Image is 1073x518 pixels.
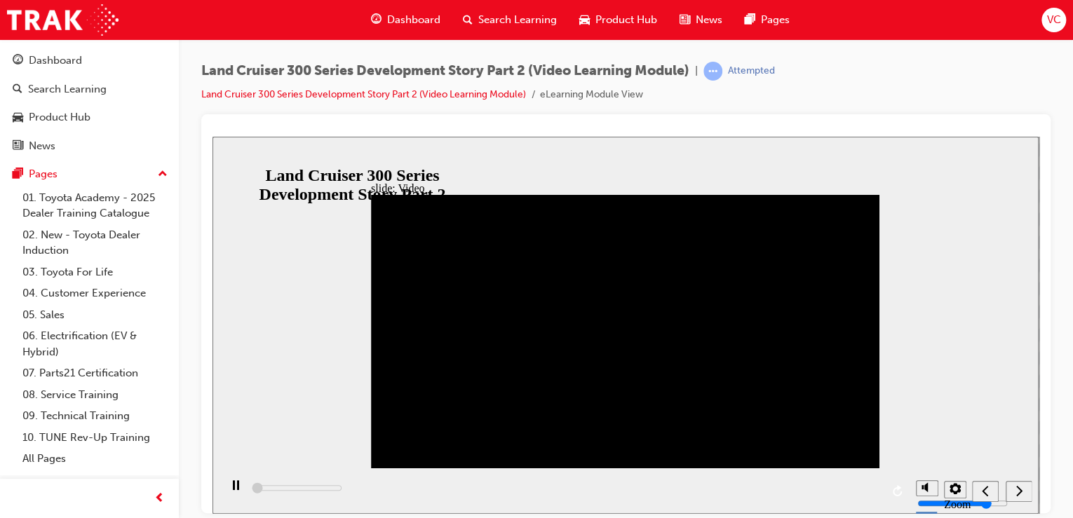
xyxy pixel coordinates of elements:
label: Zoom to fit [731,362,758,399]
a: car-iconProduct Hub [568,6,668,34]
button: DashboardSearch LearningProduct HubNews [6,45,173,161]
a: 02. New - Toyota Dealer Induction [17,224,173,261]
span: search-icon [463,11,473,29]
span: guage-icon [371,11,382,29]
div: Product Hub [29,109,90,125]
button: replay [675,344,696,365]
a: search-iconSearch Learning [452,6,568,34]
span: up-icon [158,165,168,184]
div: News [29,138,55,154]
a: guage-iconDashboard [360,6,452,34]
button: settings [731,344,754,362]
span: learningRecordVerb_ATTEMPT-icon [703,62,722,81]
div: Pages [29,166,58,182]
a: news-iconNews [668,6,734,34]
img: Trak [7,4,119,36]
a: 01. Toyota Academy - 2025 Dealer Training Catalogue [17,187,173,224]
span: Pages [761,12,790,28]
span: | [695,63,698,79]
input: volume [705,361,795,372]
input: slide progress [39,346,130,357]
a: 10. TUNE Rev-Up Training [17,427,173,449]
button: next [793,344,820,365]
a: All Pages [17,448,173,470]
a: 09. Technical Training [17,405,173,427]
span: pages-icon [13,168,23,181]
a: 05. Sales [17,304,173,326]
span: news-icon [680,11,690,29]
span: prev-icon [154,490,165,507]
a: Land Cruiser 300 Series Development Story Part 2 (Video Learning Module) [201,88,526,100]
a: 07. Parts21 Certification [17,362,173,384]
div: playback controls [7,332,696,377]
li: eLearning Module View [540,87,643,103]
span: car-icon [13,111,23,124]
a: 04. Customer Experience [17,282,173,304]
span: Search Learning [478,12,557,28]
span: pages-icon [745,11,755,29]
a: Product Hub [6,104,173,130]
button: volume [703,343,726,360]
a: News [6,133,173,159]
span: search-icon [13,83,22,96]
button: VC [1041,8,1066,32]
div: Dashboard [29,53,82,69]
a: Dashboard [6,48,173,74]
nav: slide navigation [760,332,819,377]
a: pages-iconPages [734,6,801,34]
button: Pages [6,161,173,187]
div: Attempted [728,64,775,78]
a: 08. Service Training [17,384,173,406]
span: Land Cruiser 300 Series Development Story Part 2 (Video Learning Module) [201,63,689,79]
button: previous [760,344,786,365]
a: 06. Electrification (EV & Hybrid) [17,325,173,362]
span: News [696,12,722,28]
span: Product Hub [595,12,657,28]
span: news-icon [13,140,23,153]
span: Dashboard [387,12,440,28]
a: Search Learning [6,76,173,102]
span: car-icon [579,11,590,29]
span: guage-icon [13,55,23,67]
div: Search Learning [28,81,107,97]
span: VC [1046,12,1060,28]
button: play/pause [7,343,31,367]
a: 03. Toyota For Life [17,261,173,283]
div: misc controls [703,332,753,377]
